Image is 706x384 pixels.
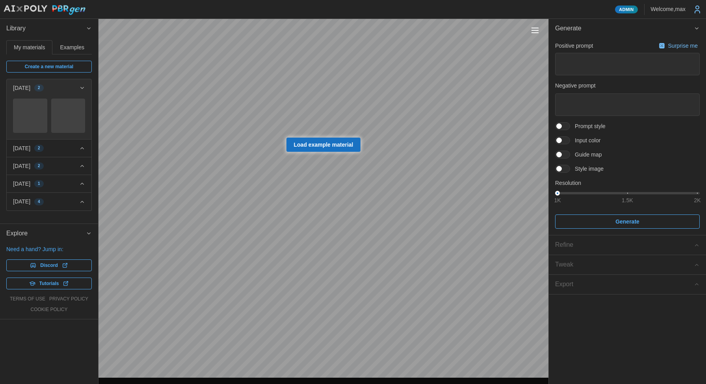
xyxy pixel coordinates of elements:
[6,61,92,73] a: Create a new material
[555,19,694,38] span: Generate
[38,163,40,169] span: 2
[6,259,92,271] a: Discord
[6,19,86,38] span: Library
[570,165,604,173] span: Style image
[60,45,84,50] span: Examples
[13,198,30,205] p: [DATE]
[13,144,30,152] p: [DATE]
[615,215,639,228] span: Generate
[38,181,40,187] span: 1
[7,157,91,175] button: [DATE]2
[555,82,700,89] p: Negative prompt
[38,85,40,91] span: 2
[49,296,88,302] a: privacy policy
[570,151,602,158] span: Guide map
[6,245,92,253] p: Need a hand? Jump in:
[549,235,706,255] button: Refine
[7,97,91,139] div: [DATE]2
[529,25,541,36] button: Toggle viewport controls
[38,199,40,205] span: 4
[651,5,686,13] p: Welcome, max
[668,42,699,50] p: Surprise me
[570,122,606,130] span: Prompt style
[555,42,593,50] p: Positive prompt
[657,40,700,51] button: Surprise me
[555,255,694,274] span: Tweak
[7,175,91,192] button: [DATE]1
[6,224,86,243] span: Explore
[549,275,706,294] button: Export
[619,6,634,13] span: Admin
[13,180,30,188] p: [DATE]
[570,136,600,144] span: Input color
[25,61,73,72] span: Create a new material
[555,240,694,250] div: Refine
[7,193,91,210] button: [DATE]4
[13,162,30,170] p: [DATE]
[555,179,700,187] p: Resolution
[39,278,59,289] span: Tutorials
[13,84,30,92] p: [DATE]
[7,79,91,97] button: [DATE]2
[38,145,40,151] span: 2
[549,255,706,274] button: Tweak
[40,260,58,271] span: Discord
[286,138,361,152] a: Load example material
[294,138,353,151] span: Load example material
[7,140,91,157] button: [DATE]2
[555,275,694,294] span: Export
[555,214,700,229] button: Generate
[3,5,86,15] img: AIxPoly PBRgen
[30,306,67,313] a: cookie policy
[10,296,45,302] a: terms of use
[14,45,45,50] span: My materials
[549,19,706,38] button: Generate
[6,278,92,289] a: Tutorials
[549,38,706,235] div: Generate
